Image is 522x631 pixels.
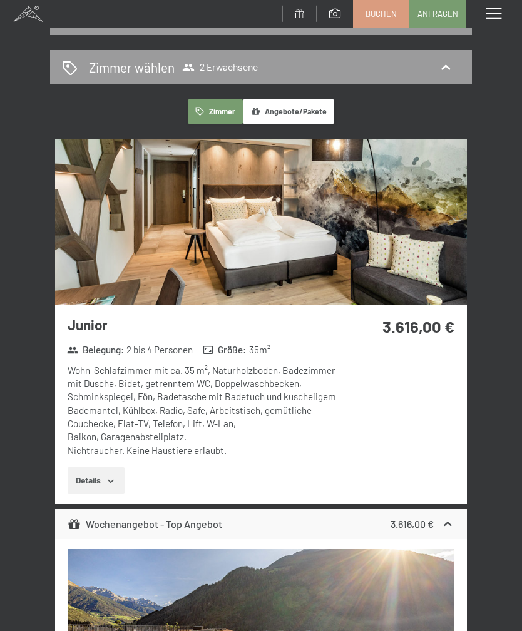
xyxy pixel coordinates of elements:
h2: Zimmer wählen [89,58,175,76]
strong: 3.616,00 € [382,316,454,336]
span: 2 Erwachsene [182,61,258,74]
strong: 3.616,00 € [391,518,434,530]
strong: Größe : [203,343,247,356]
div: Wochenangebot - Top Angebot [68,517,222,532]
div: Wohn-Schlafzimmer mit ca. 35 m², Naturholzboden, Badezimmer mit Dusche, Bidet, getrenntem WC, Dop... [68,364,344,457]
button: Details [68,467,125,495]
h3: Junior [68,315,344,335]
a: Buchen [354,1,409,27]
div: Wochenangebot - Top Angebot3.616,00 € [55,509,467,539]
button: Zimmer [188,99,243,124]
a: Anfragen [410,1,465,27]
span: Buchen [366,8,397,19]
button: Angebote/Pakete [243,99,334,124]
span: 35 m² [249,343,270,356]
img: mss_renderimg.php [55,139,467,305]
strong: Belegung : [67,343,124,356]
span: 2 bis 4 Personen [126,343,193,356]
span: Anfragen [417,8,458,19]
